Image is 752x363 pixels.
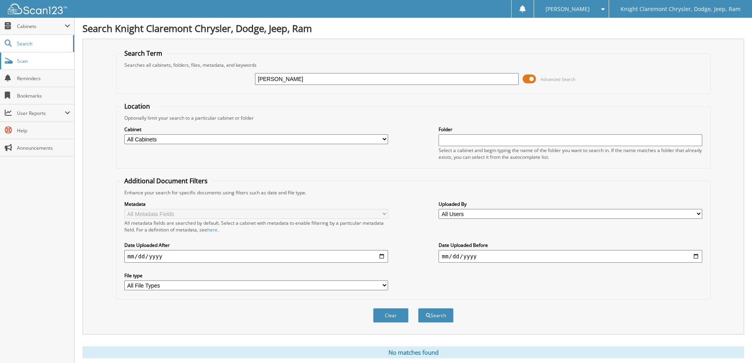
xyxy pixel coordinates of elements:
[418,308,454,323] button: Search
[83,22,744,35] h1: Search Knight Claremont Chrysler, Dodge, Jeep, Ram
[439,250,702,263] input: end
[17,23,65,30] span: Cabinets
[546,7,590,11] span: [PERSON_NAME]
[373,308,409,323] button: Clear
[17,145,70,151] span: Announcements
[124,272,388,279] label: File type
[120,189,706,196] div: Enhance your search for specific documents using filters such as date and file type.
[439,147,702,160] div: Select a cabinet and begin typing the name of the folder you want to search in. If the name match...
[124,220,388,233] div: All metadata fields are searched by default. Select a cabinet with metadata to enable filtering b...
[439,126,702,133] label: Folder
[120,62,706,68] div: Searches all cabinets, folders, files, metadata, and keywords
[207,226,218,233] a: here
[17,92,70,99] span: Bookmarks
[124,201,388,207] label: Metadata
[120,115,706,121] div: Optionally limit your search to a particular cabinet or folder
[17,110,65,117] span: User Reports
[621,7,741,11] span: Knight Claremont Chrysler, Dodge, Jeep, Ram
[8,4,67,14] img: scan123-logo-white.svg
[17,40,69,47] span: Search
[439,201,702,207] label: Uploaded By
[17,75,70,82] span: Reminders
[17,58,70,64] span: Scan
[83,346,744,358] div: No matches found
[124,126,388,133] label: Cabinet
[713,325,752,363] iframe: Chat Widget
[120,102,154,111] legend: Location
[124,242,388,248] label: Date Uploaded After
[124,250,388,263] input: start
[17,127,70,134] span: Help
[120,49,166,58] legend: Search Term
[120,177,212,185] legend: Additional Document Filters
[439,242,702,248] label: Date Uploaded Before
[540,76,576,82] span: Advanced Search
